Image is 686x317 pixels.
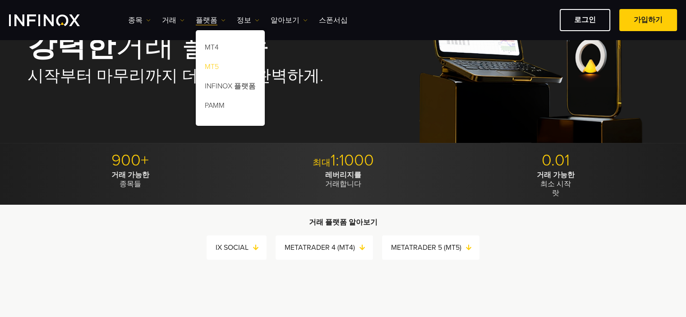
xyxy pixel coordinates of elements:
[285,241,373,254] a: METATRADER 4 (MT4)
[28,66,331,86] h2: 시작부터 마무리까지 더 빠르고 완벽하게.
[128,15,151,26] a: 종목
[162,15,184,26] a: 거래
[240,151,446,170] p: 1:1000
[196,97,265,117] a: PAMM
[619,9,677,31] a: 가입하기
[28,151,234,170] p: 900+
[196,78,265,97] a: INFINOX 플랫폼
[28,31,331,62] h1: 거래 플랫폼
[216,241,267,254] a: IX SOCIAL
[9,14,101,26] a: INFINOX Logo
[196,15,226,26] a: 플랫폼
[313,157,331,168] span: 최대
[453,170,659,198] p: 최소 시작 랏
[28,170,234,188] p: 종목들
[453,151,659,170] p: 0.01
[196,39,265,59] a: MT4
[319,15,348,26] a: 스폰서십
[560,9,610,31] a: 로그인
[309,218,378,227] strong: 거래 플랫폼 알아보기
[237,15,259,26] a: 정보
[391,241,479,254] a: METATRADER 5 (MT5)
[28,28,115,64] strong: 강력한
[196,59,265,78] a: MT5
[537,170,575,179] strong: 거래 가능한
[240,170,446,188] p: 거래합니다
[111,170,149,179] strong: 거래 가능한
[325,170,361,179] strong: 레버리지를
[271,15,308,26] a: 알아보기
